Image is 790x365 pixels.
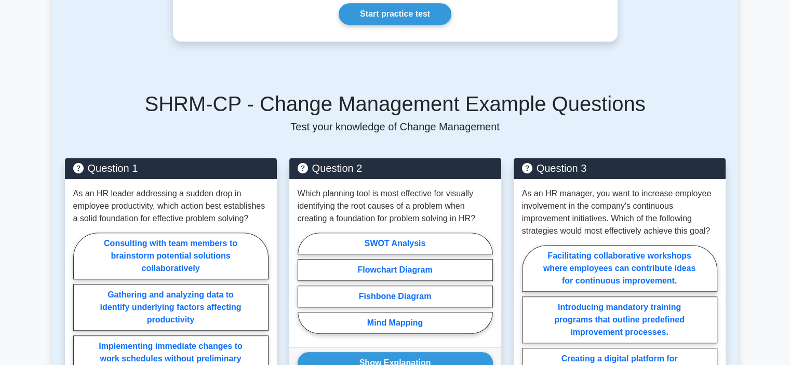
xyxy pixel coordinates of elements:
label: Mind Mapping [298,312,493,334]
p: As an HR manager, you want to increase employee involvement in the company's continuous improveme... [522,187,717,237]
p: Which planning tool is most effective for visually identifying the root causes of a problem when ... [298,187,493,225]
label: Consulting with team members to brainstorm potential solutions collaboratively [73,233,269,279]
h5: Question 1 [73,162,269,174]
p: As an HR leader addressing a sudden drop in employee productivity, which action best establishes ... [73,187,269,225]
label: Introducing mandatory training programs that outline predefined improvement processes. [522,296,717,343]
h5: SHRM-CP - Change Management Example Questions [65,91,726,116]
label: Flowchart Diagram [298,259,493,281]
label: Gathering and analyzing data to identify underlying factors affecting productivity [73,284,269,331]
h5: Question 2 [298,162,493,174]
a: Start practice test [339,3,451,25]
label: Facilitating collaborative workshops where employees can contribute ideas for continuous improvem... [522,245,717,292]
label: Fishbone Diagram [298,286,493,307]
h5: Question 3 [522,162,717,174]
p: Test your knowledge of Change Management [65,120,726,133]
label: SWOT Analysis [298,233,493,254]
